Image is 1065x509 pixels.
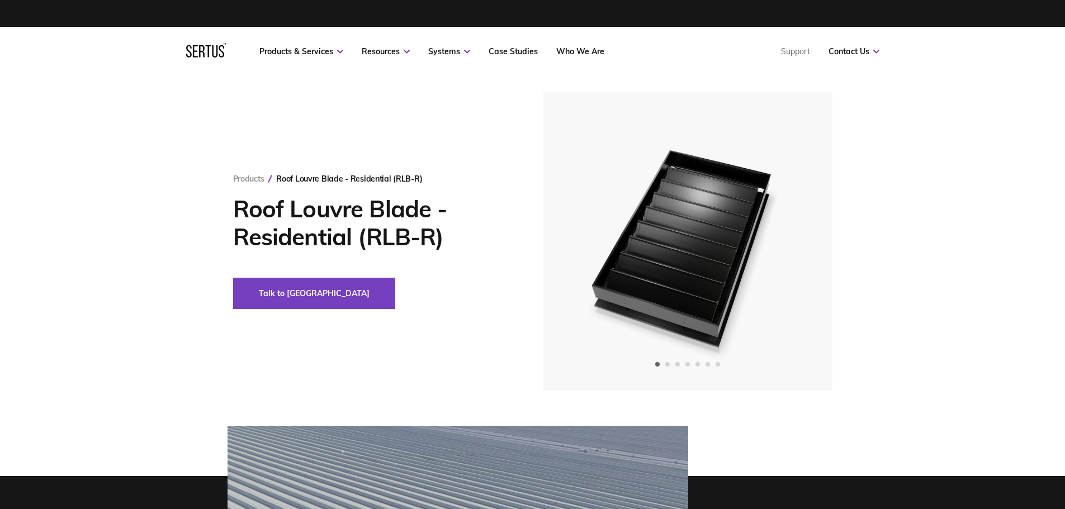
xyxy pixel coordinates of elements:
[233,174,264,184] a: Products
[233,278,395,309] button: Talk to [GEOGRAPHIC_DATA]
[829,46,879,56] a: Contact Us
[781,46,810,56] a: Support
[259,46,343,56] a: Products & Services
[362,46,410,56] a: Resources
[695,362,700,367] span: Go to slide 5
[706,362,710,367] span: Go to slide 6
[675,362,680,367] span: Go to slide 3
[489,46,538,56] a: Case Studies
[685,362,690,367] span: Go to slide 4
[716,362,720,367] span: Go to slide 7
[428,46,470,56] a: Systems
[233,195,510,251] h1: Roof Louvre Blade - Residential (RLB-R)
[665,362,670,367] span: Go to slide 2
[556,46,604,56] a: Who We Are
